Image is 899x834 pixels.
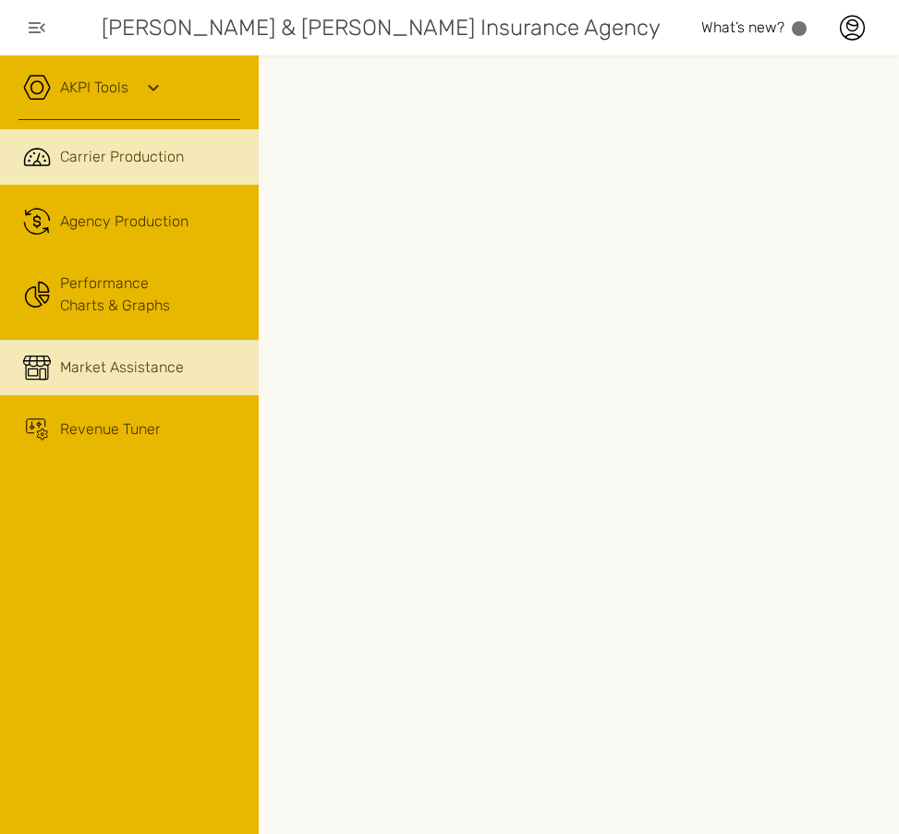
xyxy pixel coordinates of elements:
[60,357,184,379] span: Market Assistance
[60,418,161,441] span: Revenue Tuner
[102,11,661,44] span: [PERSON_NAME] & [PERSON_NAME] Insurance Agency
[701,18,784,36] span: What’s new?
[60,77,128,99] a: AKPI Tools
[60,146,184,168] span: Carrier Production
[60,211,188,233] span: Agency Production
